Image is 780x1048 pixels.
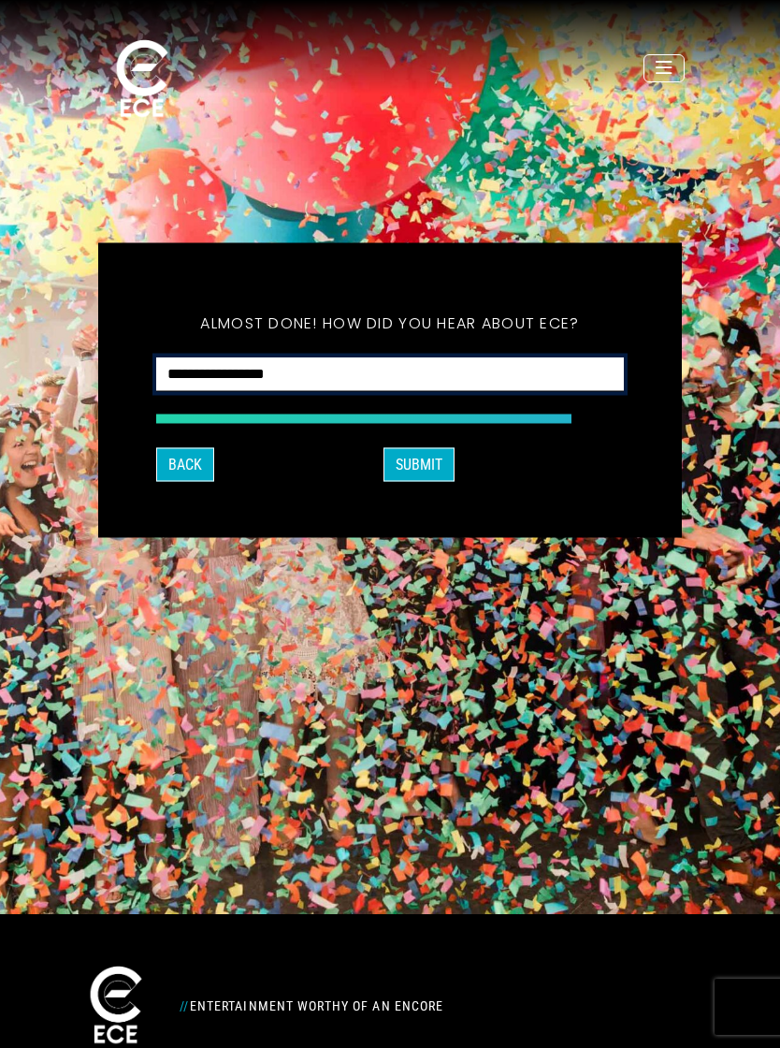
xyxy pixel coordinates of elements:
select: How did you hear about ECE [156,357,624,392]
img: ece_new_logo_whitev2-1.png [95,35,189,125]
div: Entertainment Worthy of an Encore [168,991,500,1021]
h5: Almost done! How did you hear about ECE? [156,290,624,357]
button: Back [156,448,214,482]
span: // [180,998,189,1013]
button: Toggle navigation [643,54,685,82]
button: SUBMIT [383,448,455,482]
